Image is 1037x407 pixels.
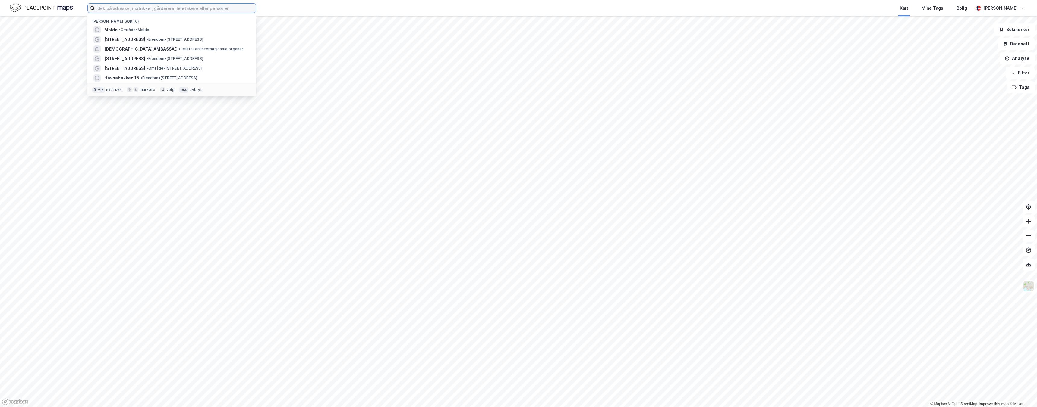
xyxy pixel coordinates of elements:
[104,36,145,43] span: [STREET_ADDRESS]
[994,23,1035,36] button: Bokmerker
[930,402,947,406] a: Mapbox
[119,27,121,32] span: •
[140,76,197,80] span: Eiendom • [STREET_ADDRESS]
[104,55,145,62] span: [STREET_ADDRESS]
[948,402,977,406] a: OpenStreetMap
[1007,81,1035,93] button: Tags
[166,87,175,92] div: velg
[2,398,28,405] a: Mapbox homepage
[104,74,139,82] span: Havnabakken 15
[922,5,943,12] div: Mine Tags
[900,5,908,12] div: Kart
[1023,281,1034,292] img: Z
[1007,378,1037,407] iframe: Chat Widget
[998,38,1035,50] button: Datasett
[87,14,256,25] div: [PERSON_NAME] søk (6)
[179,47,181,51] span: •
[979,402,1009,406] a: Improve this map
[179,47,244,51] span: Leietaker • Internasjonale organer
[10,3,73,13] img: logo.f888ab2527a4732fd821a326f86c7f29.svg
[983,5,1018,12] div: [PERSON_NAME]
[147,56,203,61] span: Eiendom • [STREET_ADDRESS]
[104,45,178,53] span: [DEMOGRAPHIC_DATA] AMBASSAD
[1006,67,1035,79] button: Filter
[106,87,122,92] div: nytt søk
[190,87,202,92] div: avbryt
[147,37,148,42] span: •
[147,56,148,61] span: •
[140,76,142,80] span: •
[95,4,256,13] input: Søk på adresse, matrikkel, gårdeiere, leietakere eller personer
[147,37,203,42] span: Eiendom • [STREET_ADDRESS]
[147,66,148,70] span: •
[119,27,150,32] span: Område • Molde
[140,87,155,92] div: markere
[104,65,145,72] span: [STREET_ADDRESS]
[104,26,118,33] span: Molde
[92,87,105,93] div: ⌘ + k
[179,87,189,93] div: esc
[147,66,202,71] span: Område • [STREET_ADDRESS]
[1000,52,1035,64] button: Analyse
[957,5,967,12] div: Bolig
